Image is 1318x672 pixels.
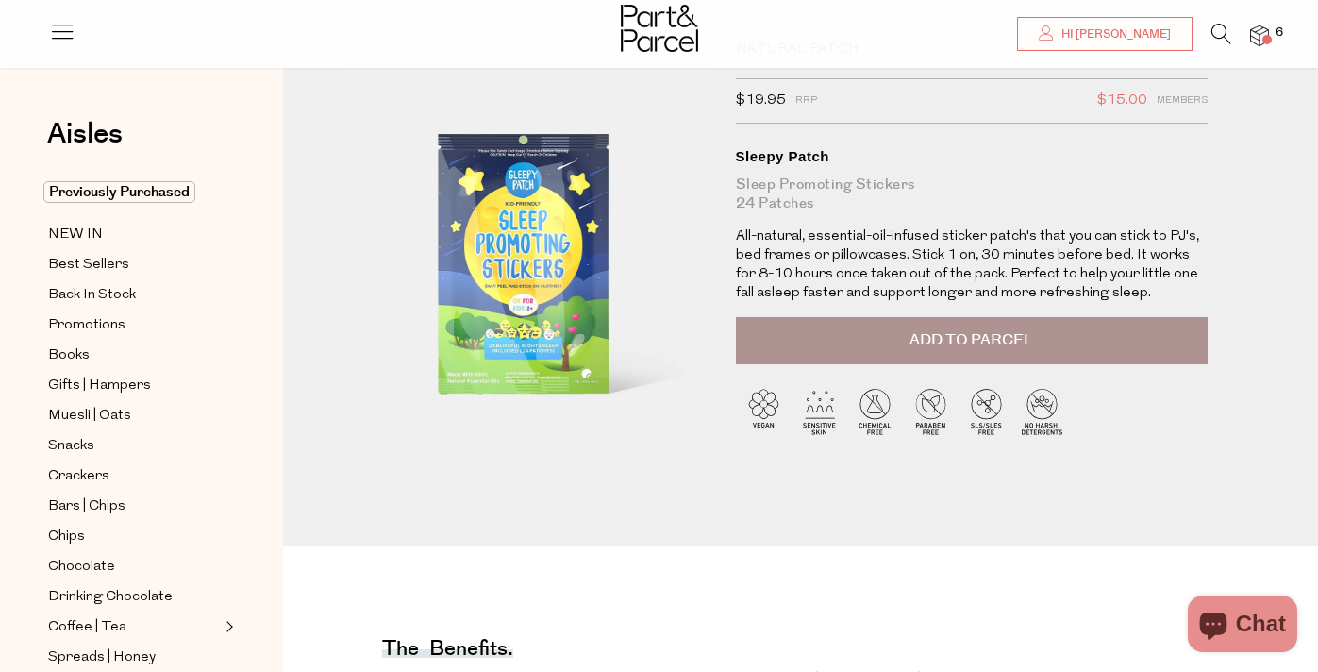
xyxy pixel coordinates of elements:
[48,344,220,367] a: Books
[909,329,1033,351] span: Add to Parcel
[903,383,959,439] img: P_P-ICONS-Live_Bec_V11_Paraben_Free.svg
[48,647,156,669] span: Spreads | Honey
[48,374,220,397] a: Gifts | Hampers
[382,645,513,658] h4: The benefits.
[736,227,1208,303] p: All-natural, essential-oil-infused sticker patch's that you can stick to PJ's, bed frames or pill...
[1157,89,1208,113] span: Members
[48,616,126,639] span: Coffee | Tea
[48,525,220,548] a: Chips
[48,223,220,246] a: NEW IN
[1271,25,1288,42] span: 6
[48,434,220,458] a: Snacks
[48,253,220,277] a: Best Sellers
[48,585,220,609] a: Drinking Chocolate
[48,646,220,669] a: Spreads | Honey
[48,464,220,488] a: Crackers
[48,181,220,204] a: Previously Purchased
[48,526,85,548] span: Chips
[48,314,125,337] span: Promotions
[48,224,103,246] span: NEW IN
[795,89,817,113] span: RRP
[48,344,90,367] span: Books
[621,5,698,52] img: Part&Parcel
[221,615,234,638] button: Expand/Collapse Coffee | Tea
[48,284,136,307] span: Back In Stock
[48,495,220,518] a: Bars | Chips
[48,405,131,428] span: Muesli | Oats
[736,176,1208,213] div: Sleep Promoting Stickers 24 Patches
[47,113,123,155] span: Aisles
[736,383,792,439] img: P_P-ICONS-Live_Bec_V11_Vegan.svg
[48,404,220,428] a: Muesli | Oats
[48,465,109,488] span: Crackers
[959,383,1014,439] img: P_P-ICONS-Live_Bec_V11_SLS-SLES_Free.svg
[48,375,151,397] span: Gifts | Hampers
[48,586,173,609] span: Drinking Chocolate
[792,383,847,439] img: P_P-ICONS-Live_Bec_V11_Sensitive_Skin.svg
[847,383,903,439] img: P_P-ICONS-Live_Bec_V11_Chemical_Free.svg
[48,313,220,337] a: Promotions
[48,555,220,579] a: Chocolate
[48,556,115,579] span: Chocolate
[736,89,786,113] span: $19.95
[1057,26,1171,42] span: Hi [PERSON_NAME]
[48,254,129,277] span: Best Sellers
[1250,25,1269,45] a: 6
[48,435,94,458] span: Snacks
[48,496,125,518] span: Bars | Chips
[48,283,220,307] a: Back In Stock
[1182,596,1303,657] inbox-online-store-chat: Shopify online store chat
[1014,383,1070,439] img: P_P-ICONS-Live_Bec_V11_No_Harsh_Detergents.svg
[1097,89,1147,113] span: $15.00
[1017,17,1193,51] a: Hi [PERSON_NAME]
[736,317,1208,364] button: Add to Parcel
[736,147,1208,166] div: Sleepy Patch
[43,181,195,203] span: Previously Purchased
[48,615,220,639] a: Coffee | Tea
[47,120,123,167] a: Aisles
[340,41,708,475] img: Sleepy Patch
